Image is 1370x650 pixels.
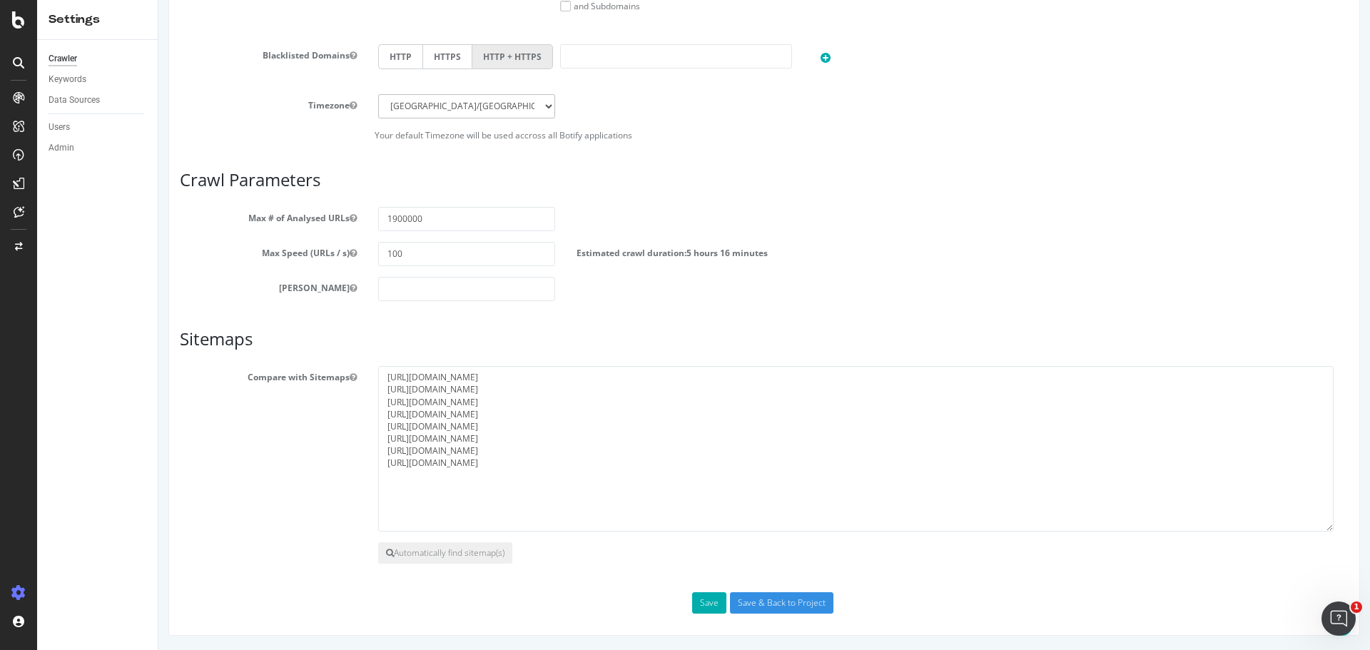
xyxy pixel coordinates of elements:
[49,120,70,135] div: Users
[191,247,198,259] button: Max Speed (URLs / s)
[1321,601,1356,636] iframe: Intercom live chat
[49,141,74,156] div: Admin
[314,44,395,69] label: HTTP + HTTPS
[534,592,568,614] button: Save
[191,282,198,294] button: [PERSON_NAME]
[191,99,198,111] button: Timezone
[191,212,198,224] button: Max # of Analysed URLs
[49,93,148,108] a: Data Sources
[220,366,1175,532] textarea: [URL][DOMAIN_NAME] [URL][DOMAIN_NAME] [URL][DOMAIN_NAME] [URL][DOMAIN_NAME] [URL][DOMAIN_NAME] [U...
[21,330,1190,348] h3: Sitemaps
[49,11,146,28] div: Settings
[191,371,198,383] button: Compare with Sitemaps
[11,44,209,61] label: Blacklisted Domains
[49,141,148,156] a: Admin
[21,171,1190,189] h3: Crawl Parameters
[220,44,264,69] label: HTTP
[191,49,198,61] button: Blacklisted Domains
[528,247,609,259] span: 5 hours 16 minutes
[220,542,354,564] button: Automatically find sitemap(s)
[49,72,86,87] div: Keywords
[49,93,100,108] div: Data Sources
[11,277,209,294] label: [PERSON_NAME]
[1351,601,1362,613] span: 1
[418,242,609,259] label: Estimated crawl duration:
[572,592,675,614] input: Save & Back to Project
[11,242,209,259] label: Max Speed (URLs / s)
[49,120,148,135] a: Users
[49,72,148,87] a: Keywords
[264,44,314,69] label: HTTPS
[49,51,77,66] div: Crawler
[11,94,209,111] label: Timezone
[11,207,209,224] label: Max # of Analysed URLs
[11,366,209,383] label: Compare with Sitemaps
[49,51,148,66] a: Crawler
[21,129,1190,141] p: Your default Timezone will be used accross all Botify applications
